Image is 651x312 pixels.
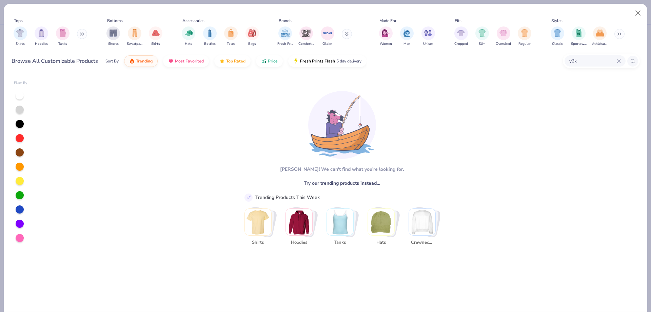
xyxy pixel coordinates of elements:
span: Hoodies [35,41,48,47]
img: Hats Image [185,29,193,37]
button: filter button [454,26,468,47]
input: Try "T-Shirt" [569,57,617,65]
span: Hats [370,239,392,246]
img: Tanks Image [59,29,66,37]
button: filter button [245,26,259,47]
img: Hoodies Image [38,29,45,37]
button: Stack Card Button Hoodies [285,208,317,249]
div: filter for Tanks [56,26,70,47]
div: filter for Regular [518,26,531,47]
img: Fresh Prints Image [280,28,290,38]
img: Sportswear Image [575,29,583,37]
button: Stack Card Button Shirts [244,208,276,249]
img: Hats [368,209,394,235]
img: Loading... [308,91,376,159]
span: Bottles [204,41,216,47]
button: Trending [124,55,158,67]
img: Totes Image [227,29,235,37]
button: filter button [277,26,293,47]
img: Unisex Image [424,29,432,37]
img: Athleisure Image [596,29,604,37]
button: filter button [571,26,587,47]
div: Accessories [182,18,204,24]
img: trend_line.gif [245,195,252,201]
span: Totes [227,41,235,47]
span: Gildan [322,41,332,47]
img: Bottles Image [206,29,214,37]
button: filter button [149,26,162,47]
div: Browse All Customizable Products [12,57,98,65]
div: filter for Men [400,26,414,47]
button: Most Favorited [163,55,209,67]
button: filter button [400,26,414,47]
button: Stack Card Button Crewnecks [409,208,440,249]
div: filter for Hats [182,26,195,47]
img: TopRated.gif [219,58,225,64]
button: filter button [321,26,334,47]
button: filter button [496,26,511,47]
div: filter for Women [379,26,393,47]
div: Made For [379,18,396,24]
div: filter for Fresh Prints [277,26,293,47]
img: Tanks [327,209,353,235]
div: Filter By [14,80,27,86]
img: Sweatpants Image [131,29,138,37]
button: filter button [106,26,120,47]
button: Fresh Prints Flash5 day delivery [288,55,367,67]
span: Price [268,58,278,64]
button: Close [632,7,645,20]
img: Shorts Image [110,29,117,37]
span: Cropped [454,41,468,47]
span: Most Favorited [175,58,204,64]
div: filter for Bottles [203,26,217,47]
span: Try our trending products instead… [304,180,380,187]
img: most_fav.gif [168,58,174,64]
div: [PERSON_NAME]! We can't find what you're looking for. [280,166,404,173]
div: filter for Gildan [321,26,334,47]
button: filter button [224,26,238,47]
button: Stack Card Button Tanks [327,208,358,249]
img: trending.gif [129,58,135,64]
button: filter button [518,26,531,47]
button: filter button [56,26,70,47]
div: filter for Comfort Colors [298,26,314,47]
div: Trending Products This Week [255,194,320,201]
span: Crewnecks [411,239,433,246]
img: Cropped Image [457,29,465,37]
span: 5 day delivery [336,57,361,65]
span: Trending [136,58,153,64]
div: Sort By [105,58,119,64]
div: Styles [551,18,563,24]
div: filter for Sweatpants [127,26,142,47]
button: Stack Card Button Hats [368,208,399,249]
button: filter button [592,26,608,47]
button: filter button [475,26,489,47]
span: Hoodies [288,239,310,246]
img: Hoodies [286,209,312,235]
button: filter button [14,26,27,47]
div: filter for Shorts [106,26,120,47]
button: Price [256,55,283,67]
img: Classic Image [554,29,561,37]
span: Hats [185,41,192,47]
img: flash.gif [293,58,299,64]
span: Bags [248,41,256,47]
span: Fresh Prints [277,41,293,47]
span: Tanks [329,239,351,246]
span: Regular [518,41,531,47]
span: Comfort Colors [298,41,314,47]
span: Top Rated [226,58,245,64]
span: Tanks [58,41,67,47]
button: filter button [127,26,142,47]
div: filter for Classic [551,26,564,47]
div: filter for Bags [245,26,259,47]
div: Tops [14,18,23,24]
img: Slim Image [478,29,486,37]
img: Skirts Image [152,29,160,37]
span: Sportswear [571,41,587,47]
span: Shirts [247,239,269,246]
div: filter for Skirts [149,26,162,47]
div: filter for Sportswear [571,26,587,47]
button: filter button [379,26,393,47]
span: Oversized [496,41,511,47]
